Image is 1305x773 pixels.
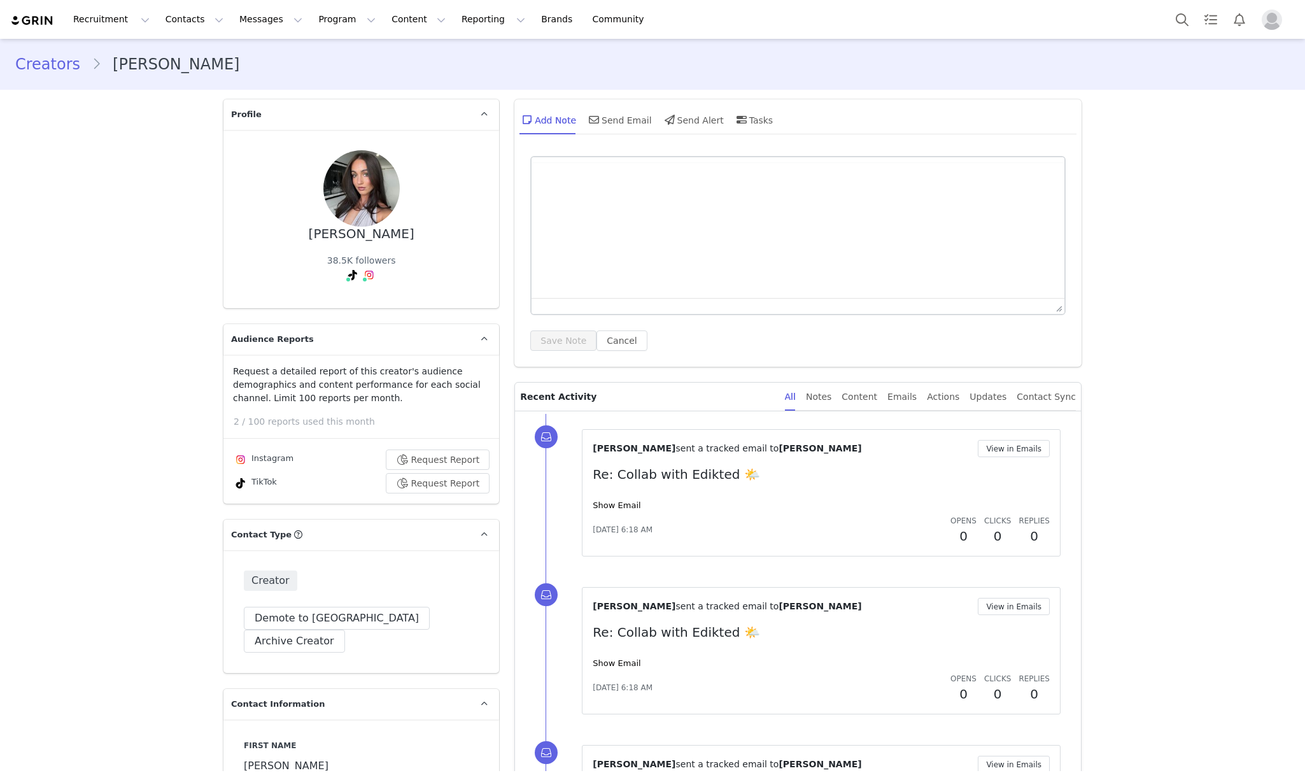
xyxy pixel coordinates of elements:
button: Messages [232,5,310,34]
span: Profile [231,108,262,121]
button: View in Emails [978,598,1050,615]
button: Demote to [GEOGRAPHIC_DATA] [244,607,430,630]
span: sent a tracked email to [675,759,779,769]
span: [PERSON_NAME] [779,601,861,611]
button: Content [384,5,453,34]
img: grin logo [10,15,55,27]
a: Show Email [593,500,640,510]
h2: 0 [1019,527,1050,546]
div: Updates [970,383,1006,411]
div: Emails [887,383,917,411]
div: Notes [806,383,831,411]
a: Brands [533,5,584,34]
span: Clicks [984,516,1011,525]
span: Replies [1019,516,1050,525]
span: sent a tracked email to [675,443,779,453]
div: Actions [927,383,959,411]
span: Opens [950,516,977,525]
button: Save Note [530,330,596,351]
div: Press the Up and Down arrow keys to resize the editor. [1051,299,1064,314]
div: Contact Sync [1017,383,1076,411]
button: Search [1168,5,1196,34]
h2: 0 [984,684,1011,704]
img: instagram.svg [236,455,246,465]
p: Re: Collab with Edikted 🌤️ [593,465,1050,484]
label: First Name [244,740,479,751]
button: View in Emails [978,756,1050,773]
div: Send Email [586,104,652,135]
h2: 0 [1019,684,1050,704]
button: Reporting [454,5,533,34]
img: placeholder-profile.jpg [1262,10,1282,30]
span: [PERSON_NAME] [593,443,675,453]
span: [PERSON_NAME] [593,759,675,769]
span: [PERSON_NAME] [593,601,675,611]
span: Contact Type [231,528,292,541]
span: [DATE] 6:18 AM [593,524,652,535]
h2: 0 [950,527,977,546]
div: Add Note [519,104,576,135]
button: Contacts [158,5,231,34]
h2: 0 [984,527,1011,546]
span: [DATE] 6:18 AM [593,682,652,693]
div: [PERSON_NAME] [309,227,414,241]
div: All [785,383,796,411]
div: TikTok [233,476,277,491]
span: Audience Reports [231,333,314,346]
button: View in Emails [978,440,1050,457]
button: Request Report [386,473,490,493]
a: Show Email [593,658,640,668]
div: Instagram [233,452,293,467]
span: sent a tracked email to [675,601,779,611]
img: 9c3cf77d-e796-4703-8085-e2e4e6d01b38.jpg [323,150,400,227]
span: [PERSON_NAME] [779,759,861,769]
div: 38.5K followers [327,254,396,267]
img: instagram.svg [364,270,374,280]
p: 2 / 100 reports used this month [234,415,499,429]
button: Notifications [1225,5,1253,34]
span: Opens [950,674,977,683]
button: Recruitment [66,5,157,34]
a: Creators [15,53,92,76]
a: Community [585,5,658,34]
span: Replies [1019,674,1050,683]
div: Content [842,383,877,411]
button: Request Report [386,450,490,470]
button: Cancel [596,330,647,351]
div: Tasks [734,104,773,135]
p: Re: Collab with Edikted 🌤️ [593,623,1050,642]
p: Request a detailed report of this creator's audience demographics and content performance for eac... [233,365,490,405]
span: Contact Information [231,698,325,711]
p: Recent Activity [520,383,774,411]
span: Creator [244,571,297,591]
span: [PERSON_NAME] [779,443,861,453]
a: Tasks [1197,5,1225,34]
iframe: Rich Text Area [532,162,1064,298]
button: Profile [1254,10,1295,30]
button: Archive Creator [244,630,345,653]
button: Program [311,5,383,34]
h2: 0 [950,684,977,704]
div: Send Alert [662,104,724,135]
span: Clicks [984,674,1011,683]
